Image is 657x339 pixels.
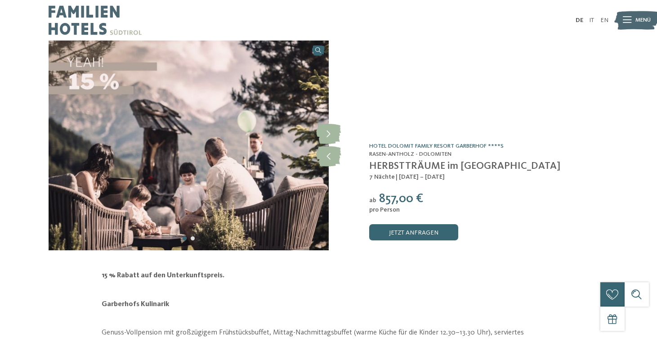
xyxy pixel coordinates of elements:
span: Menü [635,16,651,24]
a: DE [576,17,583,23]
a: Hotel Dolomit Family Resort Garberhof ****S [369,143,504,149]
span: 857,00 € [379,193,423,205]
a: jetzt anfragen [369,224,458,240]
span: 7 Nächte [369,174,395,180]
span: | [DATE] – [DATE] [396,174,445,180]
span: Rasen-Antholz - Dolomiten [369,151,451,157]
a: EN [600,17,608,23]
span: ab [369,197,376,203]
div: Carousel Page 1 (Current Slide) [183,236,187,240]
img: HERBSTTRÄUME im Garberhof [49,41,328,250]
a: IT [589,17,594,23]
span: pro Person [369,207,400,213]
div: Carousel Page 2 [191,236,195,240]
strong: Garberhofs Kulinarik [102,301,169,308]
span: HERBSTTRÄUME im [GEOGRAPHIC_DATA] [369,161,560,171]
strong: 15 % Rabatt auf den Unterkunftspreis. [102,272,224,279]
